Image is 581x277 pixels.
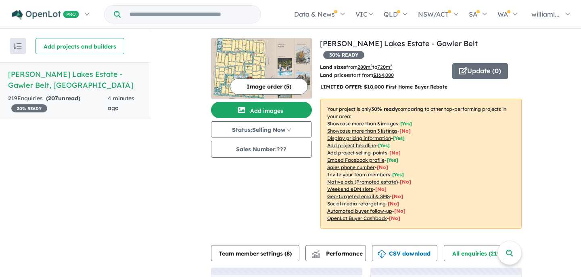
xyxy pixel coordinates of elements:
button: Add images [211,102,312,118]
u: Native ads (Promoted estate) [327,179,398,185]
span: 4 minutes ago [108,95,134,112]
p: Your project is only comparing to other top-performing projects in your area: - - - - - - - - - -... [320,99,522,229]
span: to [372,64,392,70]
span: [No] [389,215,400,221]
img: William Lakes Estate - Gawler Belt [211,38,312,99]
span: [No] [392,193,403,199]
span: [ No ] [399,128,411,134]
b: 30 % ready [371,106,398,112]
span: 8 [286,250,290,257]
button: Image order (5) [230,78,308,95]
u: Sales phone number [327,164,375,170]
img: download icon [378,250,386,258]
u: Automated buyer follow-up [327,208,392,214]
button: Team member settings (8) [211,245,299,261]
u: Showcase more than 3 listings [327,128,397,134]
span: [No] [400,179,411,185]
span: [ Yes ] [387,157,398,163]
span: 207 [48,95,58,102]
h5: [PERSON_NAME] Lakes Estate - Gawler Belt , [GEOGRAPHIC_DATA] [8,69,143,91]
b: Land prices [320,72,349,78]
u: Social media retargeting [327,201,386,207]
span: [ Yes ] [393,135,405,141]
strong: ( unread) [46,95,80,102]
span: [ No ] [389,150,401,156]
u: Invite your team members [327,171,390,178]
sup: 2 [370,63,372,68]
p: from [320,63,446,71]
u: 280 m [357,64,372,70]
span: [ Yes ] [400,121,412,127]
u: Embed Facebook profile [327,157,385,163]
u: Showcase more than 3 images [327,121,398,127]
u: $ 164,000 [373,72,394,78]
span: [ No ] [377,164,388,170]
u: Add project headline [327,142,376,148]
a: [PERSON_NAME] Lakes Estate - Gawler Belt [320,39,478,48]
img: bar-chart.svg [312,253,320,258]
u: OpenLot Buyer Cashback [327,215,387,221]
button: Status:Selling Now [211,121,312,137]
div: 219 Enquir ies [8,94,108,113]
span: [No] [375,186,387,192]
u: Add project selling-points [327,150,387,156]
span: 30 % READY [11,104,47,112]
img: line-chart.svg [312,250,319,254]
b: Land sizes [320,64,346,70]
img: Openlot PRO Logo White [12,10,79,20]
button: Update (0) [452,63,508,79]
u: Display pricing information [327,135,391,141]
button: CSV download [372,245,437,261]
u: 720 m [377,64,392,70]
span: [No] [394,208,405,214]
button: Sales Number:??? [211,141,312,158]
span: [ Yes ] [378,142,390,148]
input: Try estate name, suburb, builder or developer [122,6,259,23]
u: Weekend eDM slots [327,186,373,192]
button: Performance [305,245,366,261]
button: Add projects and builders [36,38,124,54]
span: williaml... [531,10,560,18]
sup: 2 [390,63,392,68]
span: 30 % READY [323,51,364,59]
img: sort.svg [14,43,22,49]
span: Performance [313,250,363,257]
span: [No] [388,201,399,207]
u: Geo-targeted email & SMS [327,193,390,199]
span: [ Yes ] [392,171,404,178]
p: LIMITED OFFER: $10,000 First Home Buyer Rebate [320,83,522,91]
button: All enquiries (219) [444,245,517,261]
p: start from [320,71,446,79]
